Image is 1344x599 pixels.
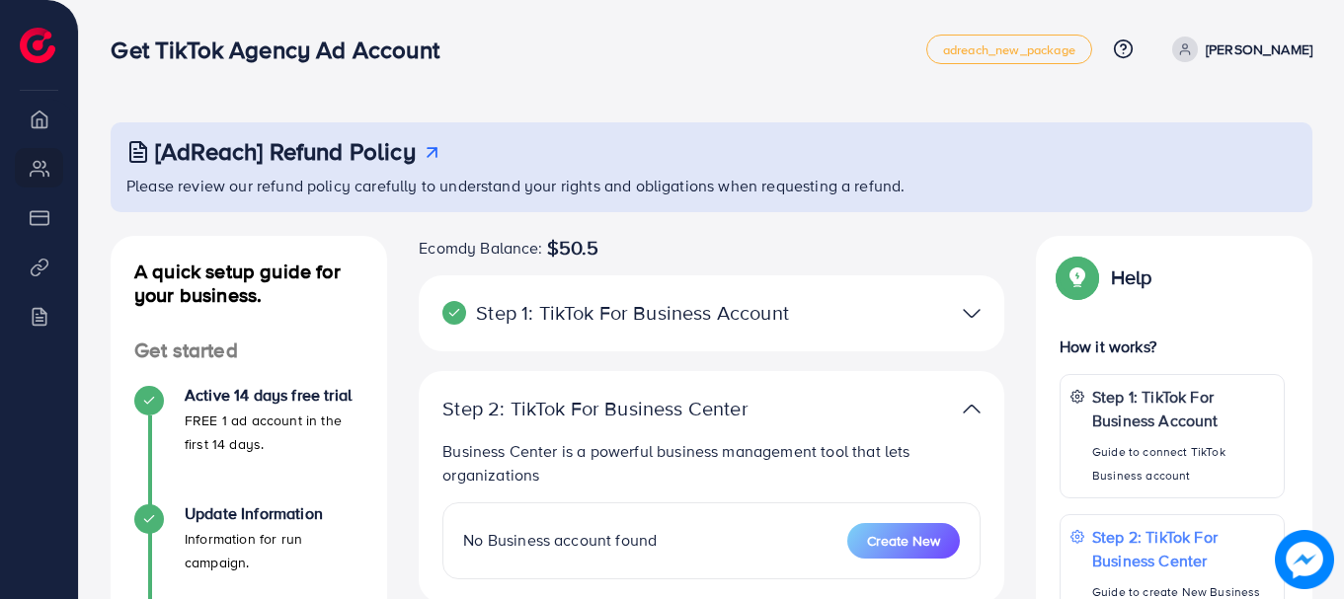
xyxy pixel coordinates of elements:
li: Active 14 days free trial [111,386,387,504]
p: [PERSON_NAME] [1206,37,1312,61]
h4: Update Information [185,504,363,523]
p: Guide to connect TikTok Business account [1092,440,1274,487]
p: How it works? [1060,335,1285,358]
h3: Get TikTok Agency Ad Account [111,36,454,64]
h4: Active 14 days free trial [185,386,363,405]
p: Step 1: TikTok For Business Account [442,301,790,325]
p: Please review our refund policy carefully to understand your rights and obligations when requesti... [126,174,1301,197]
span: Ecomdy Balance: [419,236,542,260]
p: Help [1111,265,1152,289]
a: adreach_new_package [926,35,1092,64]
p: Step 2: TikTok For Business Center [1092,525,1274,572]
img: image [1275,530,1334,589]
p: FREE 1 ad account in the first 14 days. [185,409,363,456]
h4: A quick setup guide for your business. [111,260,387,307]
p: Step 2: TikTok For Business Center [442,397,790,420]
img: Popup guide [1060,260,1095,295]
img: TikTok partner [963,299,981,328]
img: TikTok partner [963,395,981,423]
span: adreach_new_package [943,43,1075,56]
a: [PERSON_NAME] [1164,37,1312,62]
h4: Get started [111,338,387,363]
p: Information for run campaign. [185,527,363,574]
h3: [AdReach] Refund Policy [155,137,416,166]
span: $50.5 [547,236,599,260]
img: logo [20,28,55,63]
p: Step 1: TikTok For Business Account [1092,385,1274,432]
